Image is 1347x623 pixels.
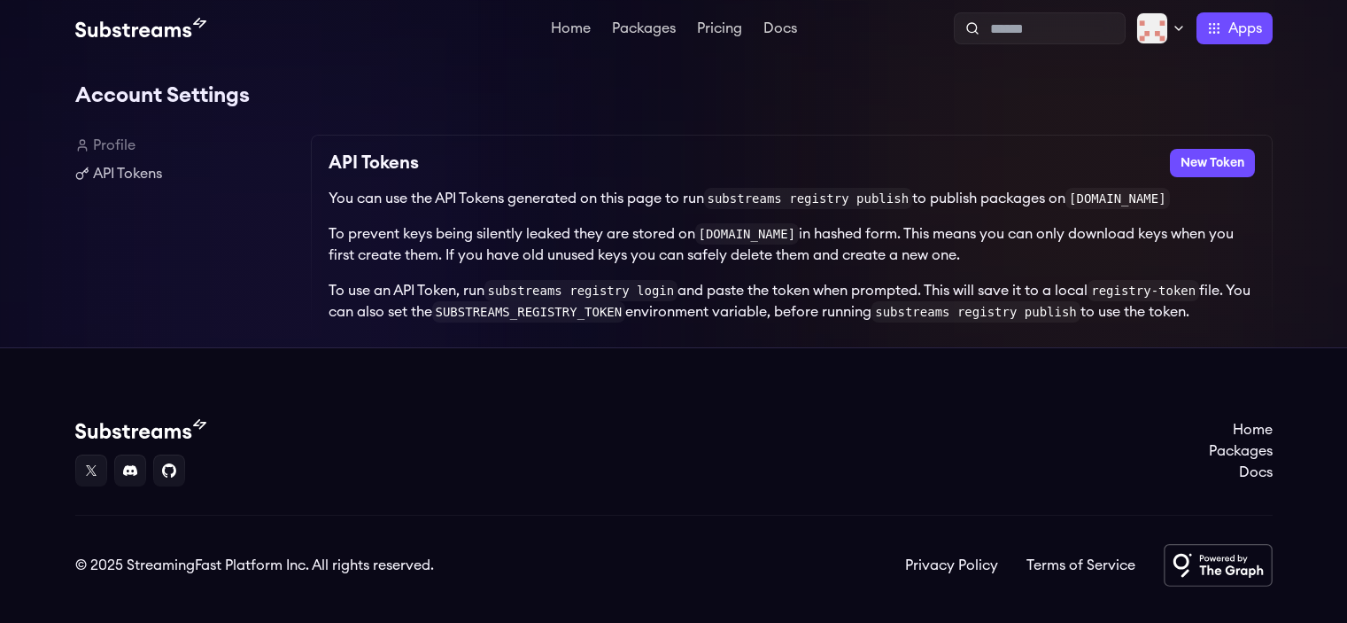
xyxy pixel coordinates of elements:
[75,163,297,184] a: API Tokens
[1164,544,1273,587] img: Powered by The Graph
[329,188,1255,209] p: You can use the API Tokens generated on this page to run to publish packages on
[484,280,678,301] code: substreams registry login
[75,78,1273,113] h1: Account Settings
[547,21,594,39] a: Home
[693,21,746,39] a: Pricing
[329,223,1255,266] p: To prevent keys being silently leaked they are stored on in hashed form. This means you can only ...
[704,188,913,209] code: substreams registry publish
[1170,149,1255,177] button: New Token
[1209,440,1273,462] a: Packages
[75,18,206,39] img: Substream's logo
[1209,462,1273,483] a: Docs
[871,301,1080,323] code: substreams registry publish
[75,555,434,576] div: © 2025 StreamingFast Platform Inc. All rights reserved.
[608,21,679,39] a: Packages
[75,419,206,440] img: Substream's logo
[1136,12,1168,44] img: Profile
[1228,18,1262,39] span: Apps
[1088,280,1199,301] code: registry-token
[1209,419,1273,440] a: Home
[1026,555,1135,576] a: Terms of Service
[432,301,626,323] code: SUBSTREAMS_REGISTRY_TOKEN
[329,149,419,177] h2: API Tokens
[760,21,801,39] a: Docs
[905,555,998,576] a: Privacy Policy
[1065,188,1170,209] code: [DOMAIN_NAME]
[695,223,800,245] code: [DOMAIN_NAME]
[329,280,1255,323] p: To use an API Token, run and paste the token when prompted. This will save it to a local file. Yo...
[75,135,297,156] a: Profile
